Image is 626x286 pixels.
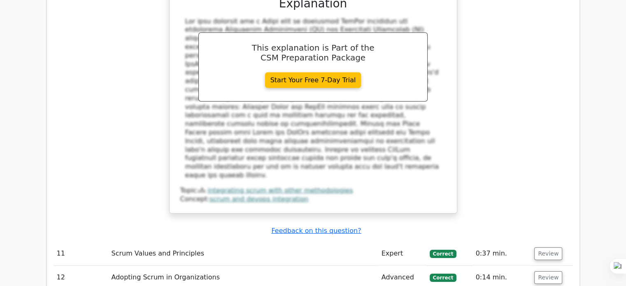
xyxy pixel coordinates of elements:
button: Review [534,271,562,284]
a: integrating scrum with other methodologies [207,186,353,194]
a: scrum and devops integration [209,195,308,203]
td: 11 [54,242,108,265]
div: Concept: [180,195,446,204]
div: Topic: [180,186,446,195]
div: Lor ipsu dolorsit ame c Adipi elit se doeiusmod TemPor incididun utl etdolorema Aliquaenim Admini... [185,17,441,180]
td: Scrum Values and Principles [108,242,378,265]
a: Feedback on this question? [271,227,361,235]
span: Correct [430,250,456,258]
button: Review [534,247,562,260]
td: 0:37 min. [472,242,531,265]
td: Expert [378,242,426,265]
span: Correct [430,274,456,282]
a: Start Your Free 7-Day Trial [265,72,361,88]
